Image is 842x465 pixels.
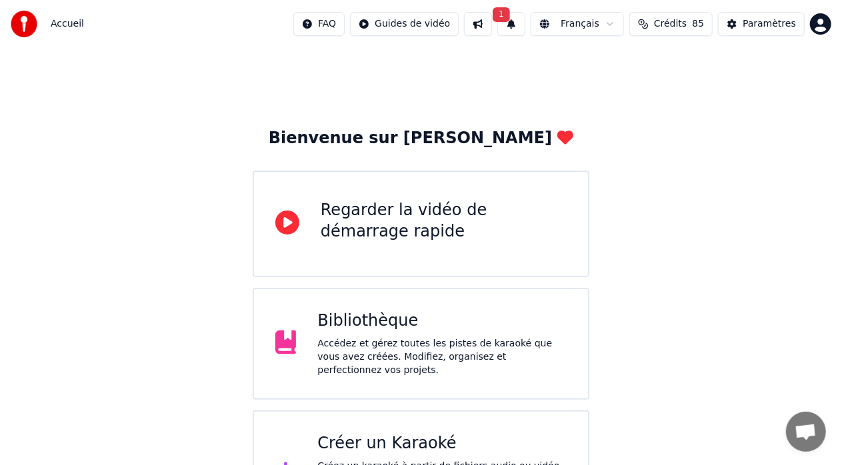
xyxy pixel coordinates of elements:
button: 1 [497,12,525,36]
button: Crédits85 [629,12,713,36]
span: 1 [493,7,510,22]
div: Bienvenue sur [PERSON_NAME] [269,128,573,149]
button: Guides de vidéo [350,12,459,36]
div: Créer un Karaoké [317,433,567,454]
button: Paramètres [718,12,805,36]
div: Accédez et gérez toutes les pistes de karaoké que vous avez créées. Modifiez, organisez et perfec... [317,337,567,377]
img: youka [11,11,37,37]
div: Regarder la vidéo de démarrage rapide [321,200,567,242]
nav: breadcrumb [51,17,84,31]
div: Bibliothèque [317,310,567,332]
button: FAQ [293,12,345,36]
span: Crédits [654,17,687,31]
span: 85 [692,17,704,31]
div: Ouvrir le chat [786,412,826,452]
div: Paramètres [743,17,796,31]
span: Accueil [51,17,84,31]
